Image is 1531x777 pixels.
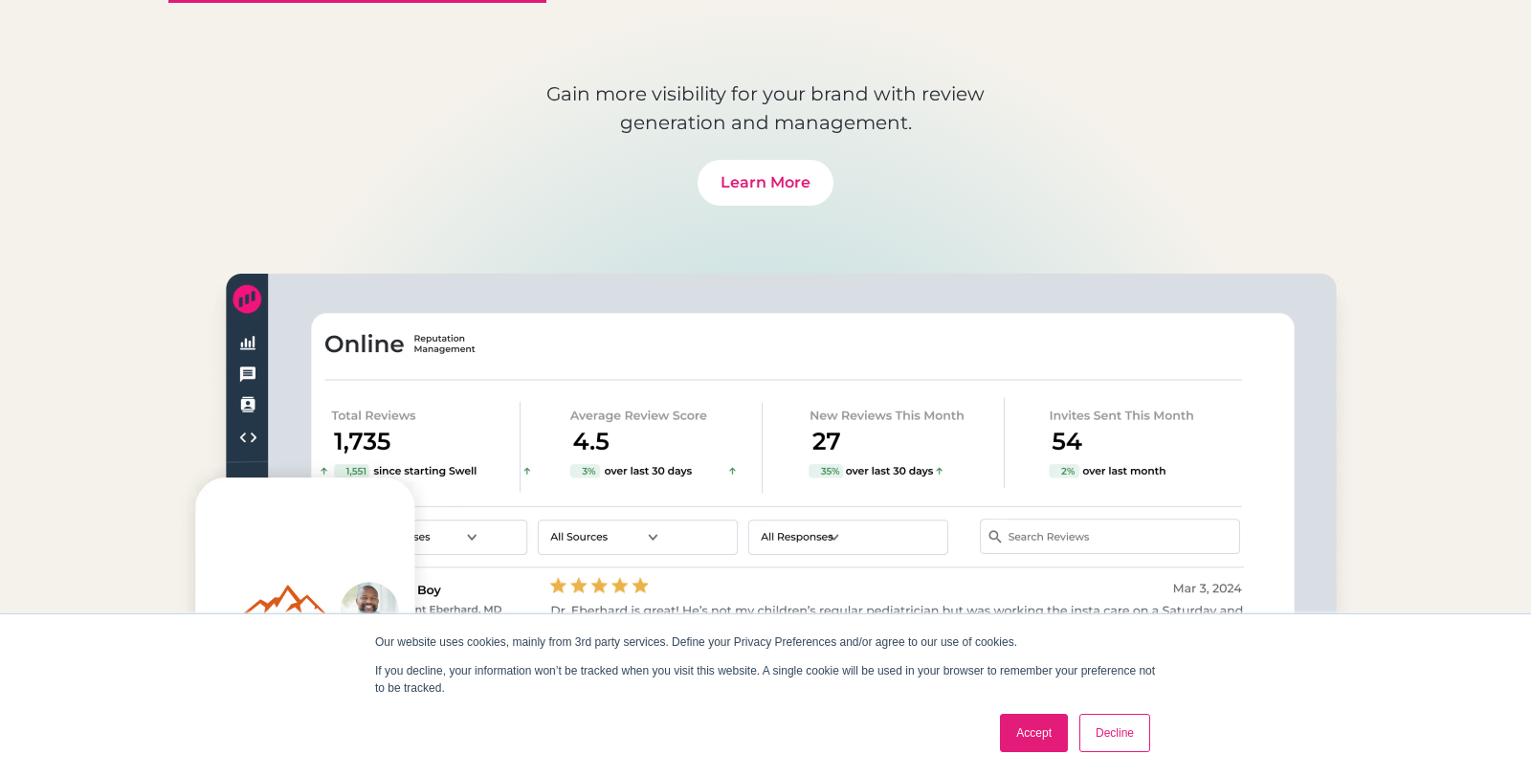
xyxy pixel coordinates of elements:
[1000,714,1068,752] a: Accept
[498,79,1033,137] p: Gain more visibility for your brand with review generation and management.
[375,662,1156,697] p: If you decline, your information won’t be tracked when you visit this website. A single cookie wi...
[698,160,833,206] a: Learn More
[1194,570,1531,777] iframe: Chat Widget
[1079,714,1150,752] a: Decline
[375,633,1156,651] p: Our website uses cookies, mainly from 3rd party services. Define your Privacy Preferences and/or ...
